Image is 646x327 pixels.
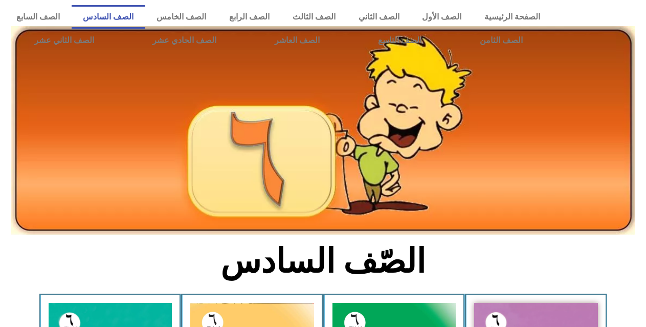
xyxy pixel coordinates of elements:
a: الصف الأول [411,5,473,29]
a: الصف العاشر [246,29,349,52]
a: الصف الثاني عشر [5,29,123,52]
a: الصف السابع [5,5,72,29]
a: الصف الثالث [281,5,347,29]
a: الصف الحادي عشر [123,29,246,52]
a: الصف الثاني [347,5,411,29]
a: الصفحة الرئيسية [473,5,552,29]
a: الصف الثامن [451,29,552,52]
a: الصف السادس [72,5,145,29]
a: الصف الرابع [218,5,281,29]
a: الصف الخامس [145,5,218,29]
a: الصف التاسع [349,29,451,52]
h2: الصّف السادس [154,241,492,281]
